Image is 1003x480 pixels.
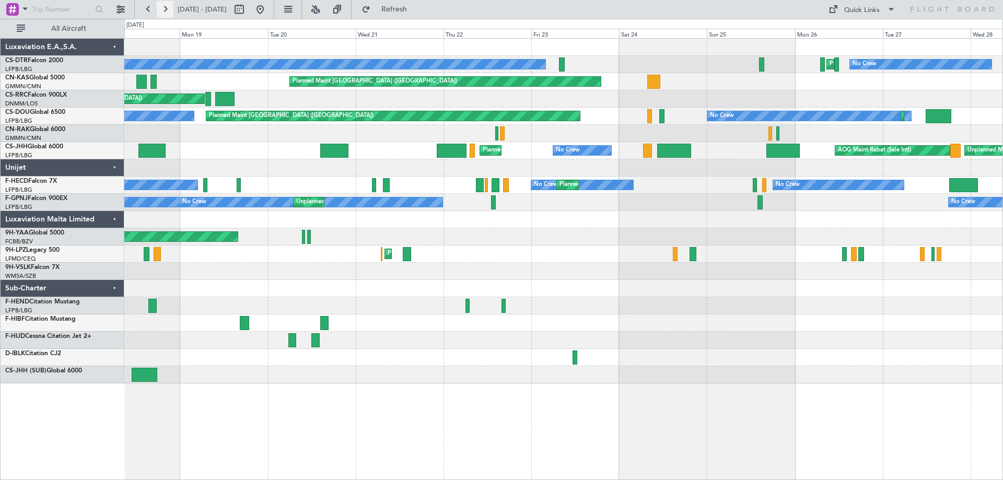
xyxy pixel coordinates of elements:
a: 9H-YAAGlobal 5000 [5,230,64,236]
span: [DATE] - [DATE] [178,5,227,14]
a: CS-DTRFalcon 2000 [5,57,63,64]
input: Trip Number [32,2,92,17]
a: CS-DOUGlobal 6500 [5,109,65,115]
div: Planned Maint [GEOGRAPHIC_DATA] (Ataturk) [830,56,954,72]
span: 9H-YAA [5,230,29,236]
a: DNMM/LOS [5,100,38,108]
span: CS-DTR [5,57,28,64]
a: CS-RRCFalcon 900LX [5,92,67,98]
span: 9H-VSLK [5,264,31,271]
button: Refresh [357,1,419,18]
a: CS-JHH (SUB)Global 6000 [5,368,82,374]
a: LFPB/LBG [5,203,32,211]
span: CN-KAS [5,75,29,81]
span: F-HIBF [5,316,25,322]
a: WMSA/SZB [5,272,36,280]
div: Sun 18 [92,29,180,38]
div: No Crew [534,177,558,193]
div: Mon 26 [795,29,883,38]
a: F-HENDCitation Mustang [5,299,80,305]
button: All Aircraft [11,20,113,37]
a: LFMD/CEQ [5,255,36,263]
span: CS-JHH (SUB) [5,368,46,374]
div: No Crew [710,108,734,124]
div: Unplanned Maint [GEOGRAPHIC_DATA] ([GEOGRAPHIC_DATA]) [296,194,468,210]
a: 9H-LPZLegacy 500 [5,247,60,253]
button: Quick Links [823,1,901,18]
div: Planned Maint [GEOGRAPHIC_DATA] ([GEOGRAPHIC_DATA]) [559,177,724,193]
a: D-IBLKCitation CJ2 [5,350,61,357]
div: No Crew [776,177,800,193]
span: F-GPNJ [5,195,28,202]
span: CS-DOU [5,109,30,115]
div: Planned Maint [GEOGRAPHIC_DATA] ([GEOGRAPHIC_DATA]) [209,108,374,124]
a: CN-KASGlobal 5000 [5,75,65,81]
a: GMMN/CMN [5,83,41,90]
span: D-IBLK [5,350,25,357]
div: No Crew [853,56,877,72]
div: Quick Links [844,5,880,16]
div: Tue 27 [883,29,971,38]
div: Planned Maint Nice ([GEOGRAPHIC_DATA]) [388,246,504,262]
div: Mon 19 [180,29,267,38]
span: F-HECD [5,178,28,184]
span: 9H-LPZ [5,247,26,253]
div: Tue 20 [268,29,356,38]
span: F-HEND [5,299,29,305]
a: CS-JHHGlobal 6000 [5,144,63,150]
a: FCBB/BZV [5,238,33,245]
a: F-HIJDCessna Citation Jet 2+ [5,333,91,339]
div: Sun 25 [707,29,795,38]
span: CN-RAK [5,126,30,133]
span: F-HIJD [5,333,25,339]
div: No Crew [182,194,206,210]
a: F-HECDFalcon 7X [5,178,57,184]
div: Sat 24 [619,29,707,38]
a: LFPB/LBG [5,65,32,73]
a: 9H-VSLKFalcon 7X [5,264,60,271]
a: LFPB/LBG [5,117,32,125]
div: Planned Maint [GEOGRAPHIC_DATA] ([GEOGRAPHIC_DATA]) [293,74,457,89]
a: F-HIBFCitation Mustang [5,316,76,322]
span: CS-JHH [5,144,28,150]
a: F-GPNJFalcon 900EX [5,195,67,202]
div: Thu 22 [444,29,531,38]
a: LFPB/LBG [5,307,32,314]
span: All Aircraft [27,25,110,32]
span: Refresh [372,6,416,13]
a: CN-RAKGlobal 6000 [5,126,65,133]
div: No Crew [556,143,580,158]
span: CS-RRC [5,92,28,98]
div: Fri 23 [531,29,619,38]
div: AOG Maint Rabat (Sale Intl) [838,143,911,158]
a: GMMN/CMN [5,134,41,142]
div: Planned Maint [GEOGRAPHIC_DATA] ([GEOGRAPHIC_DATA]) [483,143,647,158]
div: [DATE] [126,21,144,30]
a: LFPB/LBG [5,186,32,194]
div: Wed 21 [356,29,444,38]
div: No Crew [951,194,975,210]
a: LFPB/LBG [5,151,32,159]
